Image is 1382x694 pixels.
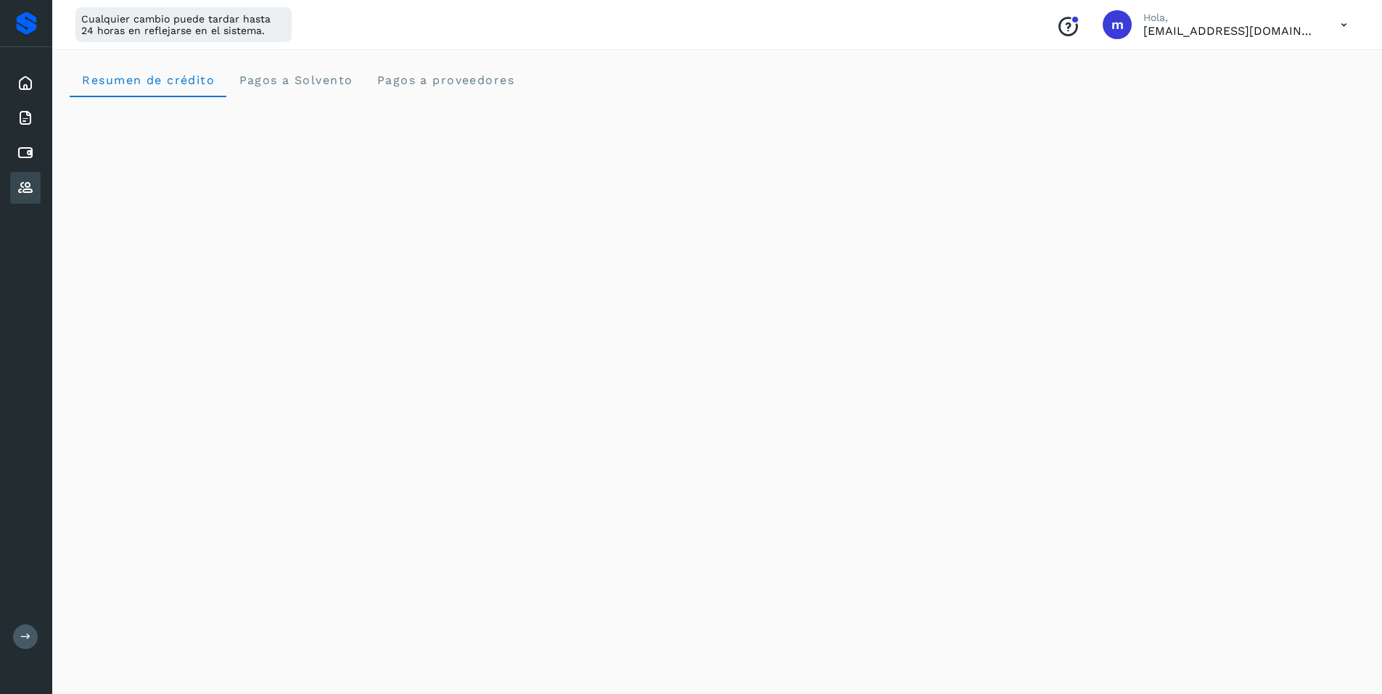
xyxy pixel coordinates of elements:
p: molalde@aldevaram.com [1143,24,1317,38]
span: Resumen de crédito [81,73,215,87]
span: Pagos a proveedores [376,73,514,87]
p: Hola, [1143,12,1317,24]
div: Inicio [10,67,41,99]
div: Facturas [10,102,41,134]
div: Proveedores [10,172,41,204]
div: Cualquier cambio puede tardar hasta 24 horas en reflejarse en el sistema. [75,7,292,42]
span: Pagos a Solvento [238,73,353,87]
div: Cuentas por pagar [10,137,41,169]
